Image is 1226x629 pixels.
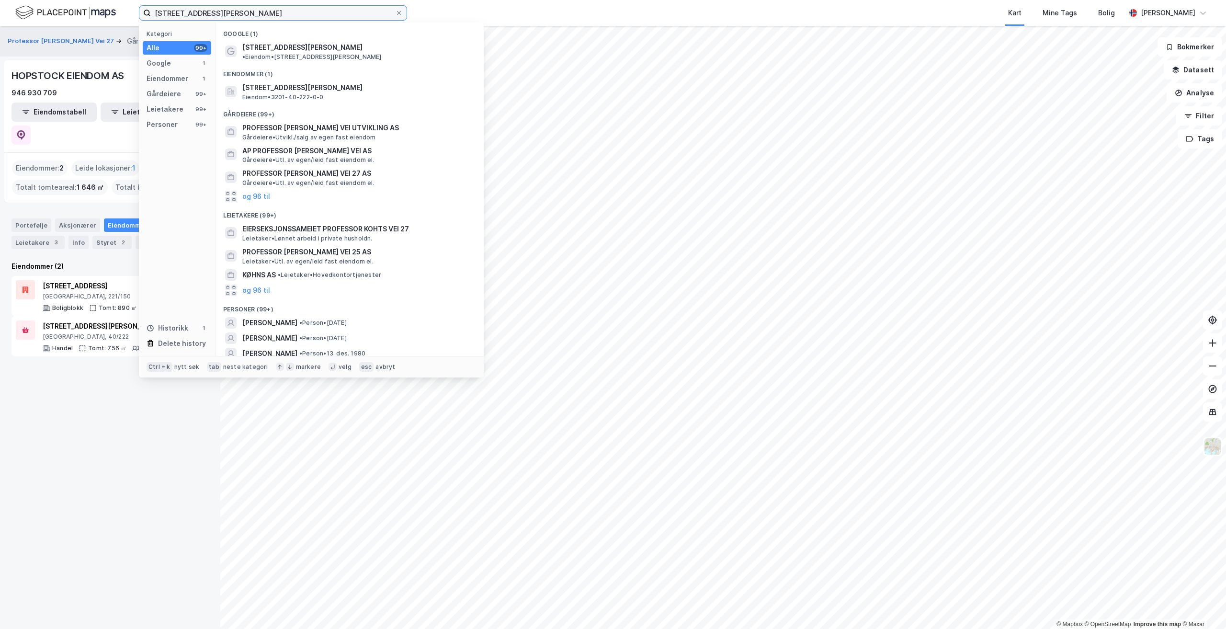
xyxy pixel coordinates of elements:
span: Leietaker • Hovedkontortjenester [278,271,381,279]
span: KØHNS AS [242,269,276,281]
span: Person • 13. des. 1980 [299,350,365,357]
div: Personer (99+) [216,298,484,315]
div: Eiendommer (2) [11,261,209,272]
div: Eiendommer [147,73,188,84]
span: PROFESSOR [PERSON_NAME] VEI 25 AS [242,246,472,258]
div: [GEOGRAPHIC_DATA], 221/150 [43,293,186,300]
span: Eiendom • [STREET_ADDRESS][PERSON_NAME] [242,53,382,61]
span: PROFESSOR [PERSON_NAME] VEI UTVIKLING AS [242,122,472,134]
div: Leietakere [147,103,183,115]
div: Delete history [158,338,206,349]
div: Transaksjoner [136,236,201,249]
span: Leietaker • Lønnet arbeid i private husholdn. [242,235,373,242]
a: Improve this map [1134,621,1181,628]
div: Tomt: 756 ㎡ [88,344,126,352]
div: tab [207,362,221,372]
div: Totalt byggareal : [112,180,204,195]
div: esc [359,362,374,372]
button: Filter [1176,106,1222,126]
span: [PERSON_NAME] [242,348,297,359]
span: Person • [DATE] [299,334,347,342]
div: Tomt: 890 ㎡ [99,304,137,312]
div: 946 930 709 [11,87,57,99]
span: • [242,53,245,60]
div: Handel [52,344,73,352]
div: Personer [147,119,178,130]
span: AP PROFESSOR [PERSON_NAME] VEI AS [242,145,472,157]
button: Eiendomstabell [11,103,97,122]
div: 3 [51,238,61,247]
div: Leide lokasjoner : [71,160,139,176]
div: Gårdeier [127,35,156,47]
span: 2 [59,162,64,174]
div: Leietakere [11,236,65,249]
span: 1 [132,162,136,174]
span: Leietaker • Utl. av egen/leid fast eiendom el. [242,258,374,265]
div: Totalt tomteareal : [12,180,108,195]
div: nytt søk [174,363,200,371]
span: Gårdeiere • Utl. av egen/leid fast eiendom el. [242,179,375,187]
div: 99+ [194,44,207,52]
div: Styret [92,236,132,249]
div: [PERSON_NAME] [1141,7,1195,19]
input: Søk på adresse, matrikkel, gårdeiere, leietakere eller personer [151,6,395,20]
span: Eiendom • 3201-40-222-0-0 [242,93,324,101]
div: 99+ [194,105,207,113]
img: Z [1203,437,1222,456]
div: Ctrl + k [147,362,172,372]
div: 1 [200,75,207,82]
div: Kategori [147,30,211,37]
div: HOPSTOCK EIENDOM AS [11,68,126,83]
div: Aksjonærer [55,218,100,232]
div: [STREET_ADDRESS][PERSON_NAME] [43,320,180,332]
div: Eiendommer : [12,160,68,176]
div: [GEOGRAPHIC_DATA], 40/222 [43,333,180,341]
div: Gårdeiere [147,88,181,100]
div: Gårdeiere (99+) [216,103,484,120]
div: Eiendommer [104,218,163,232]
div: neste kategori [223,363,268,371]
span: • [299,319,302,326]
div: avbryt [375,363,395,371]
button: Leietakertabell [101,103,186,122]
div: Kart [1008,7,1022,19]
span: Person • [DATE] [299,319,347,327]
div: Leietakere (99+) [216,204,484,221]
img: logo.f888ab2527a4732fd821a326f86c7f29.svg [15,4,116,21]
div: Mine Tags [1043,7,1077,19]
div: 99+ [194,90,207,98]
div: 99+ [194,121,207,128]
button: Bokmerker [1158,37,1222,57]
iframe: Chat Widget [1178,583,1226,629]
div: Bolig [1098,7,1115,19]
div: 1 [200,59,207,67]
div: Boligblokk [52,304,83,312]
span: EIERSEKSJONSSAMEIET PROFESSOR KOHTS VEI 27 [242,223,472,235]
button: og 96 til [242,191,270,202]
a: Mapbox [1056,621,1083,628]
div: 1 [200,324,207,332]
div: velg [339,363,352,371]
div: Kontrollprogram for chat [1178,583,1226,629]
div: Google [147,57,171,69]
div: Historikk [147,322,188,334]
span: Gårdeiere • Utvikl./salg av egen fast eiendom [242,134,376,141]
span: • [299,350,302,357]
div: Portefølje [11,218,51,232]
a: OpenStreetMap [1085,621,1131,628]
button: Analyse [1167,83,1222,103]
span: • [299,334,302,342]
span: Gårdeiere • Utl. av egen/leid fast eiendom el. [242,156,375,164]
button: Tags [1178,129,1222,149]
div: markere [296,363,321,371]
span: [PERSON_NAME] [242,332,297,344]
div: Google (1) [216,23,484,40]
div: 2 [118,238,128,247]
div: Info [68,236,89,249]
button: og 96 til [242,285,270,296]
div: [STREET_ADDRESS] [43,280,186,292]
span: [PERSON_NAME] [242,317,297,329]
span: [STREET_ADDRESS][PERSON_NAME] [242,42,363,53]
span: • [278,271,281,278]
span: [STREET_ADDRESS][PERSON_NAME] [242,82,472,93]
